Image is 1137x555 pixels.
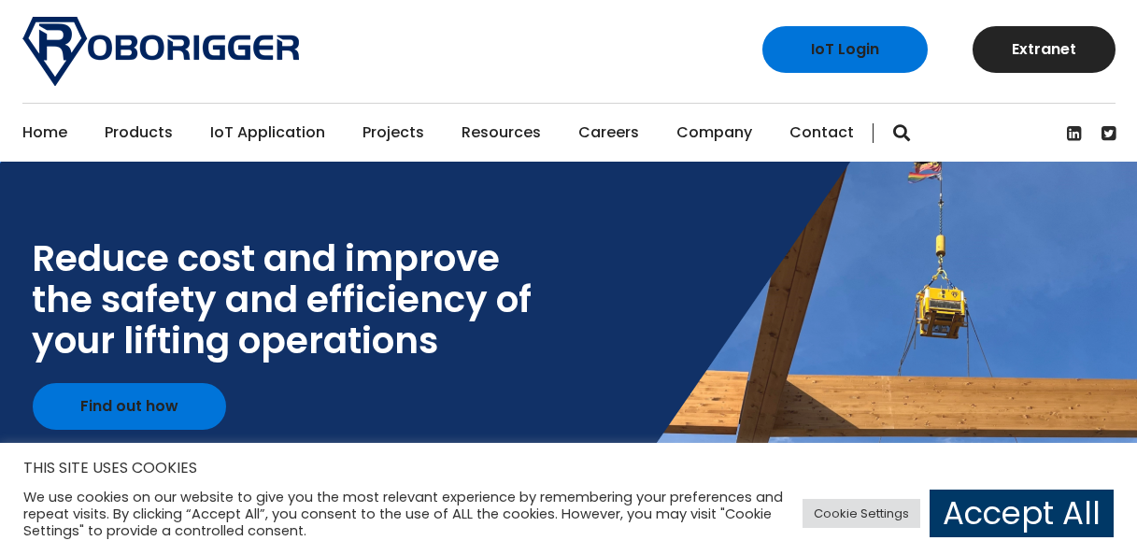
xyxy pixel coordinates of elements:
[22,104,67,162] a: Home
[33,383,226,430] a: Find out how
[789,104,854,162] a: Contact
[23,489,784,539] div: We use cookies on our website to give you the most relevant experience by remembering your prefer...
[462,104,541,162] a: Resources
[578,104,639,162] a: Careers
[22,17,299,86] img: Roborigger
[362,104,424,162] a: Projects
[32,238,532,362] div: Reduce cost and improve the safety and efficiency of your lifting operations
[676,104,752,162] a: Company
[973,26,1116,73] a: Extranet
[762,26,928,73] a: IoT Login
[803,499,920,528] a: Cookie Settings
[23,456,1114,480] h5: THIS SITE USES COOKIES
[210,104,325,162] a: IoT Application
[105,104,173,162] a: Products
[930,490,1114,537] a: Accept All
